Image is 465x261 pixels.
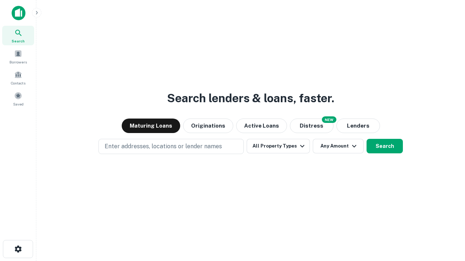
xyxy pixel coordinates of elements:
[429,203,465,238] iframe: Chat Widget
[290,119,333,133] button: Search distressed loans with lien and other non-mortgage details.
[183,119,233,133] button: Originations
[13,101,24,107] span: Saved
[336,119,380,133] button: Lenders
[2,89,34,108] a: Saved
[2,47,34,66] a: Borrowers
[247,139,310,153] button: All Property Types
[322,116,336,123] div: NEW
[167,90,334,107] h3: Search lenders & loans, faster.
[2,68,34,87] a: Contacts
[122,119,180,133] button: Maturing Loans
[2,26,34,45] a: Search
[9,59,27,65] span: Borrowers
[98,139,244,154] button: Enter addresses, locations or lender names
[11,80,25,86] span: Contacts
[105,142,222,151] p: Enter addresses, locations or lender names
[367,139,403,153] button: Search
[12,38,25,44] span: Search
[236,119,287,133] button: Active Loans
[313,139,364,153] button: Any Amount
[12,6,25,20] img: capitalize-icon.png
